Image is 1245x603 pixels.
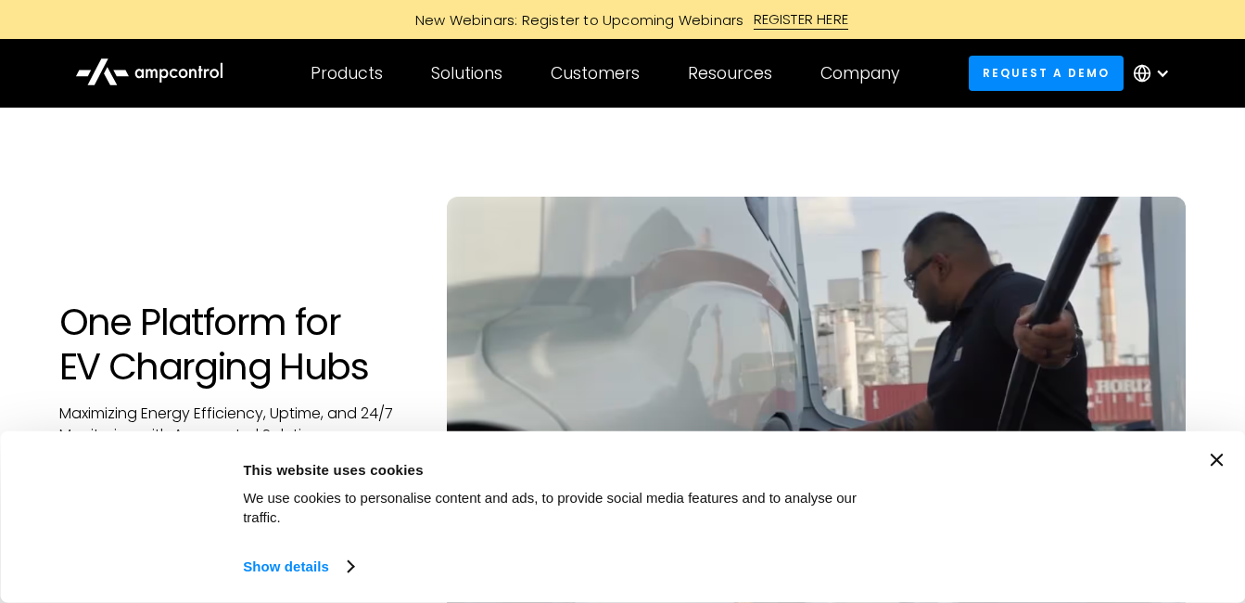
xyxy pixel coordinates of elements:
[59,300,411,389] h1: One Platform for EV Charging Hubs
[59,404,411,445] p: Maximizing Energy Efficiency, Uptime, and 24/7 Monitoring with Ampcontrol Solutions
[206,9,1040,30] a: New Webinars: Register to Upcoming WebinarsREGISTER HERE
[820,63,900,83] div: Company
[243,458,889,481] div: This website uses cookies
[431,63,502,83] div: Solutions
[311,63,383,83] div: Products
[551,63,640,83] div: Customers
[243,490,857,525] span: We use cookies to personalise content and ads, to provide social media features and to analyse ou...
[754,9,849,30] div: REGISTER HERE
[397,10,754,30] div: New Webinars: Register to Upcoming Webinars
[688,63,772,83] div: Resources
[969,56,1124,90] a: Request a demo
[910,454,1175,507] button: Okay
[1210,454,1223,467] button: Close banner
[243,553,352,581] a: Show details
